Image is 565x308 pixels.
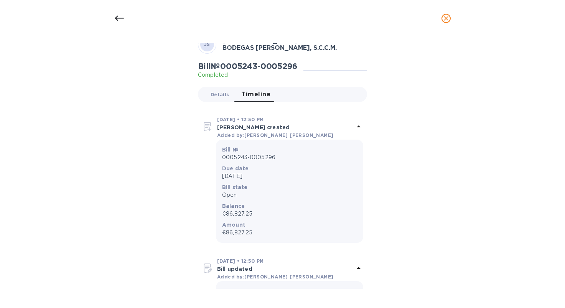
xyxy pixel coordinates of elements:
[217,132,333,138] b: Added by: [PERSON_NAME] [PERSON_NAME]
[222,229,357,237] p: €86,827.25
[222,210,357,218] p: €86,827.25
[217,117,264,122] b: [DATE] • 12:50 PM
[217,274,333,280] b: Added by: [PERSON_NAME] [PERSON_NAME]
[437,9,455,28] button: close
[204,41,210,47] b: JS
[222,203,245,209] b: Balance
[241,89,270,100] span: Timeline
[222,37,345,51] b: [DEMOGRAPHIC_DATA] DEL PERDON - BODEGAS [PERSON_NAME], S.C.C.M.
[222,191,357,199] p: Open
[217,124,354,131] p: [PERSON_NAME] created
[202,115,363,140] div: [DATE] • 12:50 PM[PERSON_NAME] createdAdded by:[PERSON_NAME] [PERSON_NAME]
[217,265,354,273] p: Bill updated
[222,147,239,153] b: Bill №
[198,61,297,71] h2: Bill № 0005243-0005296
[222,222,245,228] b: Amount
[222,153,357,161] p: 0005243-0005296
[211,91,229,99] span: Details
[198,71,297,79] p: Completed
[222,172,357,180] p: [DATE]
[222,165,249,171] b: Due date
[222,184,248,190] b: Bill state
[202,257,363,281] div: [DATE] • 12:50 PMBill updatedAdded by:[PERSON_NAME] [PERSON_NAME]
[222,288,239,294] b: Bill №
[217,258,264,264] b: [DATE] • 12:50 PM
